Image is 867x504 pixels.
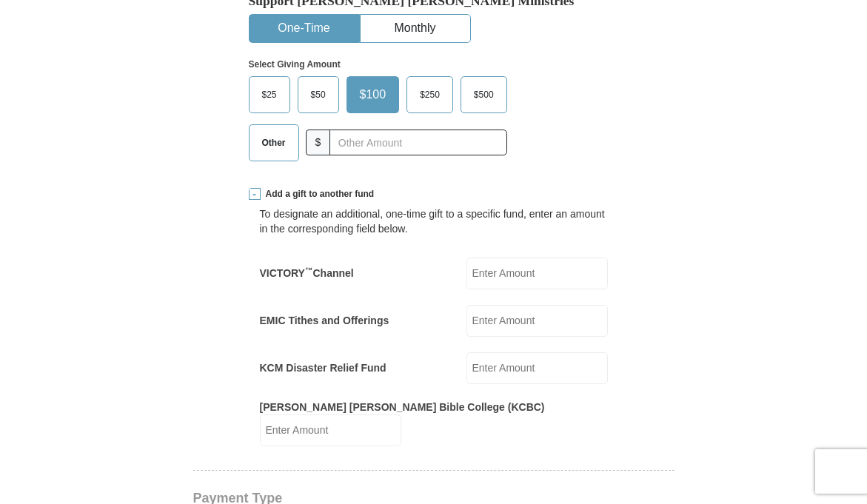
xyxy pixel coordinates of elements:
[305,266,313,275] sup: ™
[255,132,293,154] span: Other
[255,84,284,106] span: $25
[361,15,470,42] button: Monthly
[260,360,386,375] label: KCM Disaster Relief Fund
[329,130,506,155] input: Other Amount
[193,492,674,504] h4: Payment Type
[466,258,608,289] input: Enter Amount
[260,313,389,328] label: EMIC Tithes and Offerings
[250,15,359,42] button: One-Time
[260,400,545,414] label: [PERSON_NAME] [PERSON_NAME] Bible College (KCBC)
[466,84,501,106] span: $500
[260,414,401,446] input: Enter Amount
[260,206,608,236] div: To designate an additional, one-time gift to a specific fund, enter an amount in the correspondin...
[260,266,354,280] label: VICTORY Channel
[261,188,375,201] span: Add a gift to another fund
[352,84,394,106] span: $100
[466,352,608,384] input: Enter Amount
[412,84,447,106] span: $250
[249,59,341,70] strong: Select Giving Amount
[306,130,331,155] span: $
[466,305,608,337] input: Enter Amount
[304,84,333,106] span: $50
